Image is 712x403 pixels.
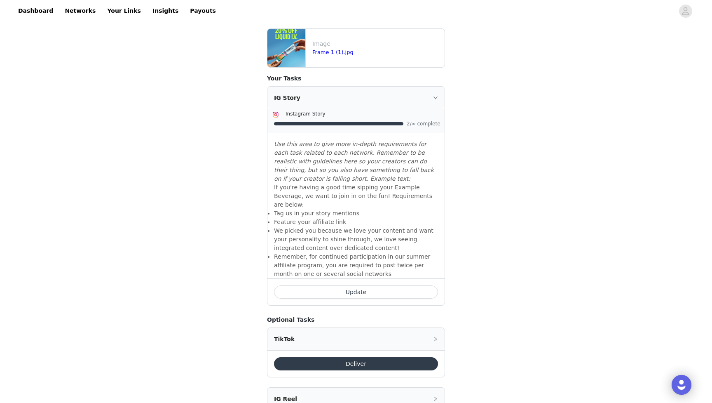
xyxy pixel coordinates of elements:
p: Image [312,40,441,48]
a: Networks [60,2,101,20]
span: 2/∞ complete [407,121,440,126]
span: Instagram Story [286,111,326,117]
h4: Optional Tasks [267,316,445,324]
img: Instagram Icon [272,111,279,118]
a: Frame 1 (1).jpg [312,49,354,55]
li: Tag us in your story mentions [274,209,438,218]
a: Your Links [102,2,146,20]
button: Update [274,285,438,299]
div: icon: rightIG Story [267,87,445,109]
a: Insights [148,2,183,20]
div: icon: rightTikTok [267,328,445,350]
button: Deliver [274,357,438,370]
p: If you're having a good time sipping your Example Beverage, we want to join in on the fun! Requir... [274,183,438,209]
img: file [267,29,305,67]
a: Dashboard [13,2,58,20]
em: Use this area to give more in-depth requirements for each task related to each network. Remember ... [274,141,434,182]
h4: Your Tasks [267,74,445,83]
li: Remember, for continued participation in our summer affiliate program, you are required to post t... [274,252,438,278]
i: icon: right [433,396,438,401]
div: Open Intercom Messenger [672,375,691,395]
div: avatar [682,5,689,18]
i: icon: right [433,95,438,100]
i: icon: right [433,337,438,342]
a: Payouts [185,2,221,20]
li: We picked you because we love your content and want your personality to shine through, we love se... [274,226,438,252]
li: Feature your affiliate link [274,218,438,226]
